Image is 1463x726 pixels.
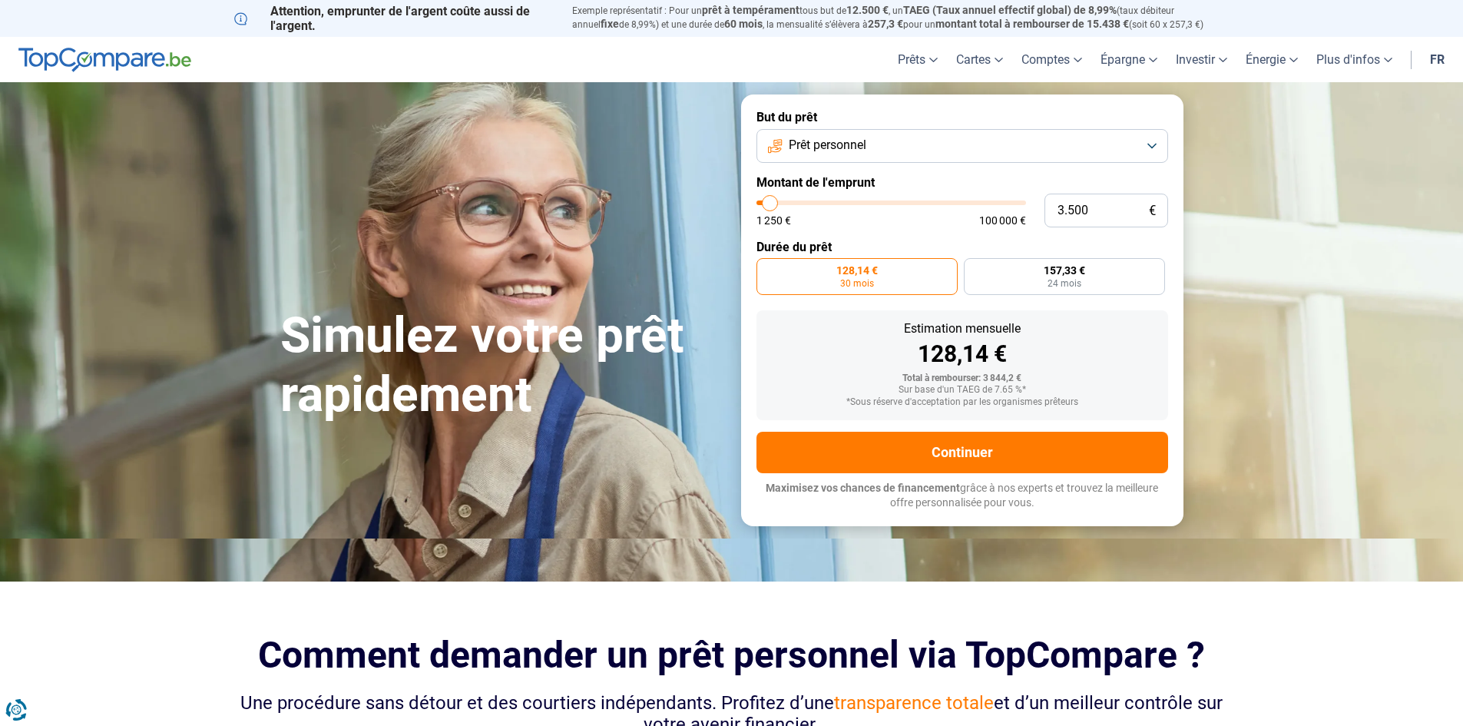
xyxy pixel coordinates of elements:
div: Estimation mensuelle [769,323,1156,335]
p: grâce à nos experts et trouvez la meilleure offre personnalisée pour vous. [756,481,1168,511]
a: Plus d'infos [1307,37,1402,82]
span: transparence totale [834,692,994,714]
div: Total à rembourser: 3 844,2 € [769,373,1156,384]
span: 60 mois [724,18,763,30]
a: Comptes [1012,37,1091,82]
span: 1 250 € [756,215,791,226]
button: Prêt personnel [756,129,1168,163]
a: Énergie [1236,37,1307,82]
h2: Comment demander un prêt personnel via TopCompare ? [234,634,1230,676]
img: TopCompare [18,48,191,72]
span: montant total à rembourser de 15.438 € [935,18,1129,30]
span: 24 mois [1048,279,1081,288]
label: Durée du prêt [756,240,1168,254]
label: Montant de l'emprunt [756,175,1168,190]
span: 257,3 € [868,18,903,30]
span: Prêt personnel [789,137,866,154]
span: € [1149,204,1156,217]
a: Investir [1167,37,1236,82]
span: 128,14 € [836,265,878,276]
span: 12.500 € [846,4,889,16]
a: fr [1421,37,1454,82]
span: TAEG (Taux annuel effectif global) de 8,99% [903,4,1117,16]
div: *Sous réserve d'acceptation par les organismes prêteurs [769,397,1156,408]
span: 100 000 € [979,215,1026,226]
span: 157,33 € [1044,265,1085,276]
a: Prêts [889,37,947,82]
div: Sur base d'un TAEG de 7.65 %* [769,385,1156,396]
div: 128,14 € [769,343,1156,366]
button: Continuer [756,432,1168,473]
h1: Simulez votre prêt rapidement [280,307,723,425]
p: Exemple représentatif : Pour un tous but de , un (taux débiteur annuel de 8,99%) et une durée de ... [572,4,1230,31]
p: Attention, emprunter de l'argent coûte aussi de l'argent. [234,4,554,33]
span: fixe [601,18,619,30]
span: Maximisez vos chances de financement [766,482,960,494]
label: But du prêt [756,110,1168,124]
span: prêt à tempérament [702,4,799,16]
a: Épargne [1091,37,1167,82]
span: 30 mois [840,279,874,288]
a: Cartes [947,37,1012,82]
